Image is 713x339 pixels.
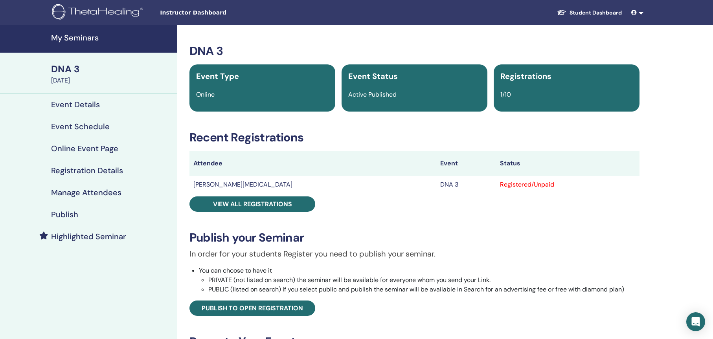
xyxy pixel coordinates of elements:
th: Status [496,151,639,176]
img: graduation-cap-white.svg [557,9,566,16]
h4: Event Schedule [51,122,110,131]
h4: Manage Attendees [51,188,121,197]
span: Event Type [196,71,239,81]
a: Publish to open registration [189,301,315,316]
div: Registered/Unpaid [500,180,636,189]
td: DNA 3 [436,176,496,193]
h4: Online Event Page [51,144,118,153]
li: PRIVATE (not listed on search) the seminar will be available for everyone whom you send your Link. [208,275,639,285]
th: Attendee [189,151,436,176]
a: DNA 3[DATE] [46,62,177,85]
h4: Registration Details [51,166,123,175]
span: Event Status [348,71,398,81]
span: Online [196,90,215,99]
h4: Publish [51,210,78,219]
span: Registrations [500,71,551,81]
li: You can choose to have it [199,266,639,294]
h3: Publish your Seminar [189,231,639,245]
span: View all registrations [213,200,292,208]
a: Student Dashboard [551,5,628,20]
h3: Recent Registrations [189,130,639,145]
span: 1/10 [500,90,511,99]
th: Event [436,151,496,176]
div: DNA 3 [51,62,172,76]
h4: Highlighted Seminar [51,232,126,241]
img: logo.png [52,4,146,22]
span: Instructor Dashboard [160,9,278,17]
p: In order for your students Register you need to publish your seminar. [189,248,639,260]
td: [PERSON_NAME][MEDICAL_DATA] [189,176,436,193]
div: Open Intercom Messenger [686,312,705,331]
div: [DATE] [51,76,172,85]
h3: DNA 3 [189,44,639,58]
h4: Event Details [51,100,100,109]
h4: My Seminars [51,33,172,42]
span: Active Published [348,90,397,99]
span: Publish to open registration [202,304,303,312]
a: View all registrations [189,196,315,212]
li: PUBLIC (listed on search) If you select public and publish the seminar will be available in Searc... [208,285,639,294]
